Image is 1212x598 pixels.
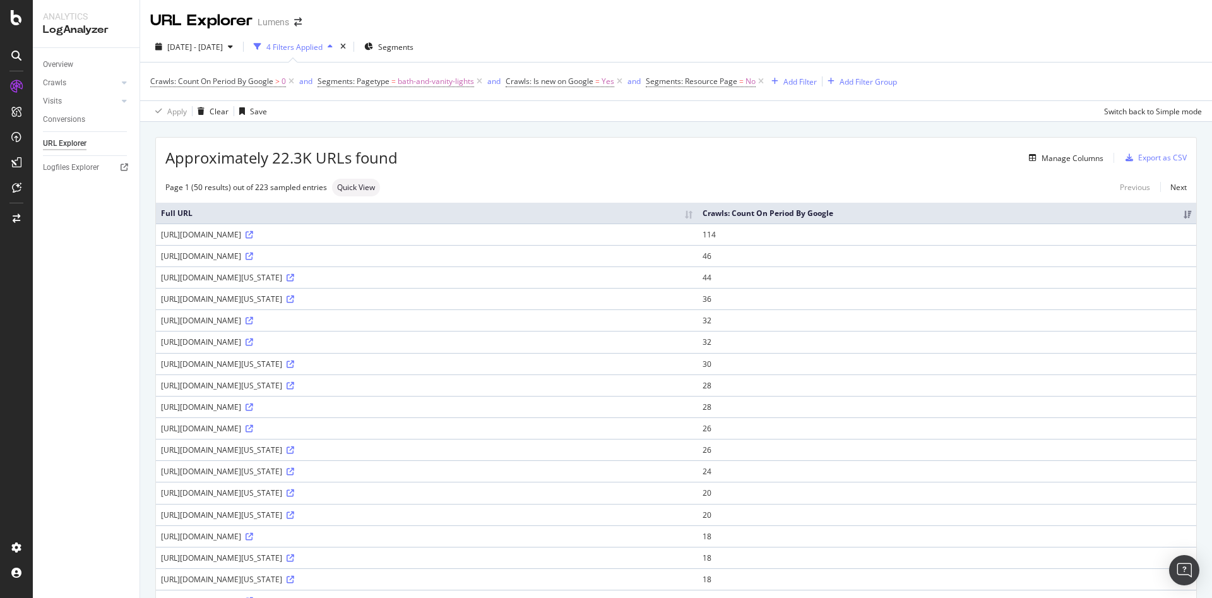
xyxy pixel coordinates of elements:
div: Crawls [43,76,66,90]
button: Manage Columns [1024,150,1103,165]
td: 32 [698,309,1196,331]
div: and [487,76,501,87]
th: Full URL: activate to sort column ascending [156,203,698,224]
button: Add Filter [766,74,817,89]
span: Crawls: Count On Period By Google [150,76,273,87]
td: 46 [698,245,1196,266]
div: Add Filter [783,76,817,87]
div: Conversions [43,113,85,126]
div: Logfiles Explorer [43,161,99,174]
span: Quick View [337,184,375,191]
div: Switch back to Simple mode [1104,106,1202,117]
div: URL Explorer [43,137,86,150]
a: URL Explorer [43,137,131,150]
td: 20 [698,504,1196,525]
div: [URL][DOMAIN_NAME][US_STATE] [161,487,692,498]
div: Add Filter Group [840,76,897,87]
th: Crawls: Count On Period By Google: activate to sort column ascending [698,203,1196,224]
div: [URL][DOMAIN_NAME][US_STATE] [161,574,692,585]
button: Save [234,101,267,121]
span: Crawls: Is new on Google [506,76,593,87]
a: Conversions [43,113,131,126]
td: 36 [698,288,1196,309]
td: 26 [698,439,1196,460]
div: Clear [210,106,229,117]
button: Clear [193,101,229,121]
button: Export as CSV [1120,148,1187,168]
a: Next [1160,178,1187,196]
td: 28 [698,374,1196,396]
div: [URL][DOMAIN_NAME] [161,251,692,261]
div: URL Explorer [150,10,252,32]
span: [DATE] - [DATE] [167,42,223,52]
button: and [487,75,501,87]
td: 44 [698,266,1196,288]
td: 20 [698,482,1196,503]
div: [URL][DOMAIN_NAME][US_STATE] [161,359,692,369]
div: Lumens [258,16,289,28]
div: [URL][DOMAIN_NAME] [161,315,692,326]
div: Open Intercom Messenger [1169,555,1199,585]
td: 24 [698,460,1196,482]
button: Segments [359,37,419,57]
button: Add Filter Group [823,74,897,89]
span: No [746,73,756,90]
button: Switch back to Simple mode [1099,101,1202,121]
button: and [299,75,312,87]
a: Visits [43,95,118,108]
div: Overview [43,58,73,71]
div: Page 1 (50 results) out of 223 sampled entries [165,182,327,193]
div: Visits [43,95,62,108]
td: 30 [698,353,1196,374]
div: [URL][DOMAIN_NAME][US_STATE] [161,445,692,455]
div: [URL][DOMAIN_NAME][US_STATE] [161,272,692,283]
td: 18 [698,525,1196,547]
div: [URL][DOMAIN_NAME] [161,531,692,542]
button: Apply [150,101,187,121]
div: Manage Columns [1042,153,1103,164]
span: Approximately 22.3K URLs found [165,147,398,169]
div: [URL][DOMAIN_NAME] [161,402,692,412]
button: 4 Filters Applied [249,37,338,57]
span: Segments: Resource Page [646,76,737,87]
div: Export as CSV [1138,152,1187,163]
div: Save [250,106,267,117]
div: 4 Filters Applied [266,42,323,52]
div: and [299,76,312,87]
div: [URL][DOMAIN_NAME] [161,423,692,434]
span: bath-and-vanity-lights [398,73,474,90]
div: [URL][DOMAIN_NAME][US_STATE] [161,553,692,563]
div: [URL][DOMAIN_NAME][US_STATE] [161,294,692,304]
a: Crawls [43,76,118,90]
td: 26 [698,417,1196,439]
div: arrow-right-arrow-left [294,18,302,27]
span: Yes [602,73,614,90]
span: > [275,76,280,87]
div: LogAnalyzer [43,23,129,37]
div: [URL][DOMAIN_NAME][US_STATE] [161,466,692,477]
div: [URL][DOMAIN_NAME][US_STATE] [161,510,692,520]
div: [URL][DOMAIN_NAME][US_STATE] [161,380,692,391]
td: 18 [698,547,1196,568]
span: = [391,76,396,87]
span: = [595,76,600,87]
td: 28 [698,396,1196,417]
div: times [338,40,348,53]
span: Segments: Pagetype [318,76,389,87]
td: 18 [698,568,1196,590]
div: Analytics [43,10,129,23]
td: 114 [698,224,1196,245]
span: = [739,76,744,87]
a: Overview [43,58,131,71]
span: 0 [282,73,286,90]
div: [URL][DOMAIN_NAME] [161,229,692,240]
td: 32 [698,331,1196,352]
div: Apply [167,106,187,117]
a: Logfiles Explorer [43,161,131,174]
span: Segments [378,42,413,52]
div: [URL][DOMAIN_NAME] [161,337,692,347]
button: [DATE] - [DATE] [150,37,238,57]
div: and [627,76,641,87]
button: and [627,75,641,87]
div: neutral label [332,179,380,196]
